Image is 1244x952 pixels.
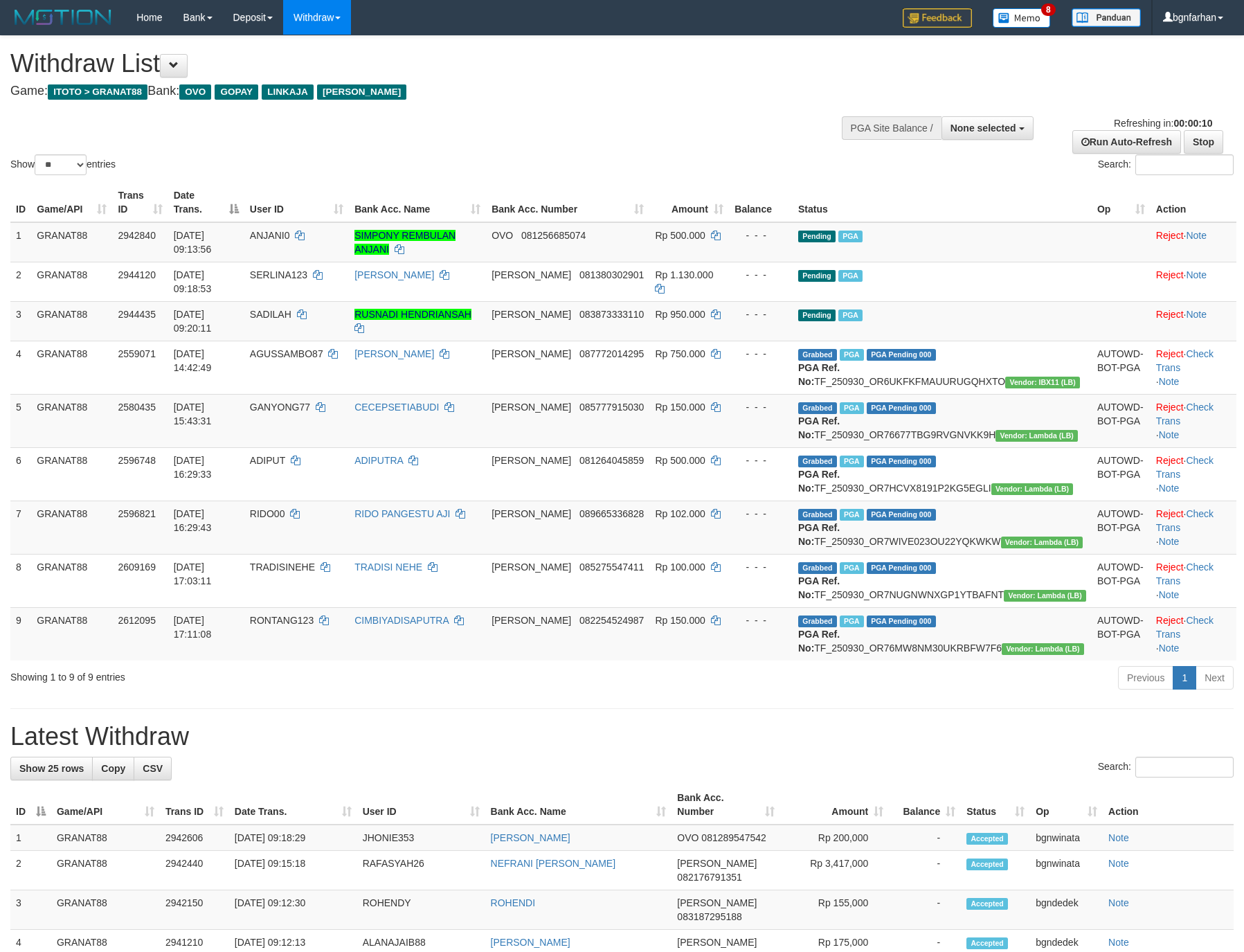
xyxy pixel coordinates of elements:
[734,347,787,361] div: - - -
[19,763,84,774] span: Show 25 rows
[118,562,156,573] span: 2609169
[10,50,815,78] h1: Withdraw List
[174,309,212,334] span: [DATE] 09:20:11
[1092,183,1151,222] th: Op: activate to sort column ascending
[655,309,705,320] span: Rp 950.000
[1156,269,1184,280] a: Reject
[840,456,864,467] span: Marked by bgndedek
[1151,607,1236,661] td: · ·
[491,858,615,869] a: NEFRANI [PERSON_NAME]
[1173,666,1196,690] a: 1
[10,84,815,98] h4: Game: Bank:
[10,183,31,222] th: ID
[867,349,936,361] span: PGA Pending
[51,890,160,930] td: GRANAT88
[160,851,229,890] td: 2942440
[840,562,864,574] span: Marked by bgndedek
[903,8,972,28] img: Feedback.jpg
[1041,3,1056,16] span: 8
[229,825,357,851] td: [DATE] 09:18:29
[1156,309,1184,320] a: Reject
[1151,183,1236,222] th: Action
[357,890,485,930] td: ROHENDY
[1151,301,1236,341] td: ·
[798,270,836,282] span: Pending
[1030,890,1103,930] td: bgndedek
[961,785,1030,825] th: Status: activate to sort column ascending
[174,508,212,533] span: [DATE] 16:29:43
[793,183,1092,222] th: Status
[118,615,156,626] span: 2612095
[671,785,780,825] th: Bank Acc. Number: activate to sort column ascending
[1002,643,1084,655] span: Vendor URL: https://dashboard.q2checkout.com/secure
[966,833,1008,845] span: Accepted
[357,825,485,851] td: JHONIE353
[10,447,31,501] td: 6
[118,508,156,519] span: 2596821
[10,851,51,890] td: 2
[941,116,1034,140] button: None selected
[134,757,172,780] a: CSV
[31,394,112,447] td: GRANAT88
[10,890,51,930] td: 3
[35,154,87,175] select: Showentries
[1159,536,1180,547] a: Note
[734,307,787,321] div: - - -
[1156,615,1214,640] a: Check Trans
[10,785,51,825] th: ID: activate to sort column descending
[840,349,864,361] span: Marked by bgndedek
[10,301,31,341] td: 3
[677,911,741,922] span: Copy 083187295188 to clipboard
[838,231,863,242] span: Marked by bgnwinata
[10,607,31,661] td: 9
[354,402,439,413] a: CECEPSETIABUDI
[491,937,570,948] a: [PERSON_NAME]
[354,269,434,280] a: [PERSON_NAME]
[867,509,936,521] span: PGA Pending
[798,629,840,654] b: PGA Ref. No:
[579,508,644,519] span: Copy 089665336828 to clipboard
[780,785,889,825] th: Amount: activate to sort column ascending
[966,898,1008,910] span: Accepted
[492,269,571,280] span: [PERSON_NAME]
[798,349,837,361] span: Grabbed
[357,785,485,825] th: User ID: activate to sort column ascending
[798,575,840,600] b: PGA Ref. No:
[798,415,840,440] b: PGA Ref. No:
[1159,429,1180,440] a: Note
[179,84,211,100] span: OVO
[491,897,536,908] a: ROHENDI
[492,348,571,359] span: [PERSON_NAME]
[51,851,160,890] td: GRANAT88
[10,825,51,851] td: 1
[92,757,134,780] a: Copy
[31,341,112,394] td: GRANAT88
[1001,537,1083,548] span: Vendor URL: https://dashboard.q2checkout.com/secure
[950,123,1016,134] span: None selected
[1098,757,1234,778] label: Search:
[1156,508,1184,519] a: Reject
[798,231,836,242] span: Pending
[1156,562,1184,573] a: Reject
[521,230,586,241] span: Copy 081256685074 to clipboard
[1098,154,1234,175] label: Search:
[51,825,160,851] td: GRANAT88
[491,832,570,843] a: [PERSON_NAME]
[889,785,961,825] th: Balance: activate to sort column ascending
[995,430,1078,442] span: Vendor URL: https://dashboard.q2checkout.com/secure
[889,825,961,851] td: -
[174,615,212,640] span: [DATE] 17:11:08
[840,616,864,627] span: Marked by bgndedek
[1156,455,1184,466] a: Reject
[579,562,644,573] span: Copy 085275547411 to clipboard
[1156,562,1214,586] a: Check Trans
[1186,230,1207,241] a: Note
[118,309,156,320] span: 2944435
[174,402,212,426] span: [DATE] 15:43:31
[250,508,285,519] span: RIDO00
[701,832,766,843] span: Copy 081289547542 to clipboard
[793,607,1092,661] td: TF_250930_OR76MW8NM30UKRBFW7F6
[31,222,112,262] td: GRANAT88
[867,402,936,414] span: PGA Pending
[1151,222,1236,262] td: ·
